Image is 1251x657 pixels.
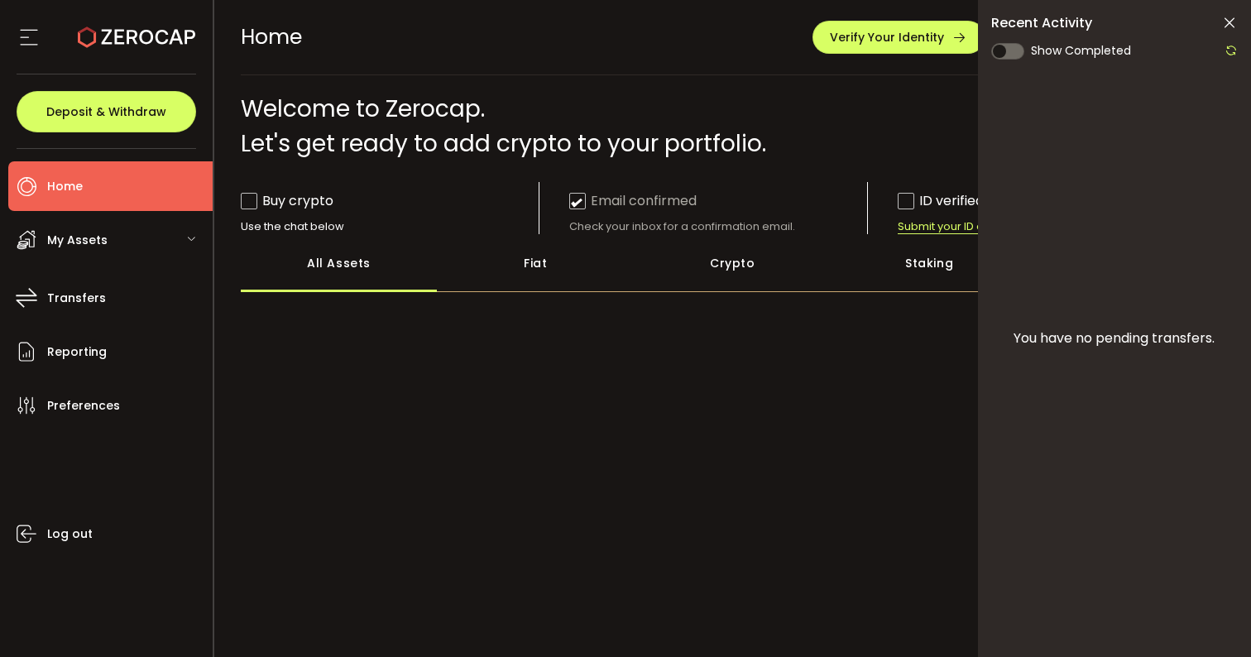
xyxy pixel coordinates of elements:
[898,219,1196,234] div: to complete onboarding.
[46,106,166,117] span: Deposit & Withdraw
[569,219,867,234] div: Check your inbox for a confirmation email.
[47,522,93,546] span: Log out
[47,394,120,418] span: Preferences
[47,286,106,310] span: Transfers
[47,228,108,252] span: My Assets
[812,21,985,54] button: Verify Your Identity
[437,234,634,292] div: Fiat
[898,190,984,211] div: ID verified
[1031,42,1131,60] span: Show Completed
[241,234,438,292] div: All Assets
[241,92,1225,161] div: Welcome to Zerocap. Let's get ready to add crypto to your portfolio.
[241,22,302,51] span: Home
[1168,578,1251,657] iframe: Chat Widget
[241,190,333,211] div: Buy crypto
[241,219,539,234] div: Use the chat below
[991,17,1092,30] span: Recent Activity
[47,175,83,199] span: Home
[831,234,1028,292] div: Staking
[1014,328,1215,348] span: You have no pending transfers.
[898,219,1004,234] span: Submit your ID docs
[830,31,944,43] span: Verify Your Identity
[634,234,831,292] div: Crypto
[47,340,107,364] span: Reporting
[569,190,697,211] div: Email confirmed
[17,91,196,132] button: Deposit & Withdraw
